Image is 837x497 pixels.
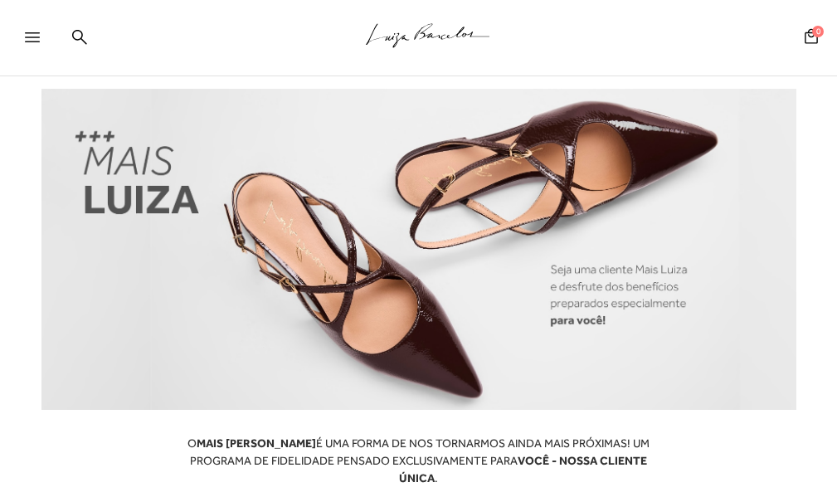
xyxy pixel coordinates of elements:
span: 0 [812,26,824,37]
b: MAIS [PERSON_NAME] [197,436,316,450]
button: 0 [800,27,823,50]
b: VOCÊ - NOSSA CLIENTE ÚNICA [399,454,647,485]
img: /general/MAISLUIZA220725DESK.png [41,89,796,410]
